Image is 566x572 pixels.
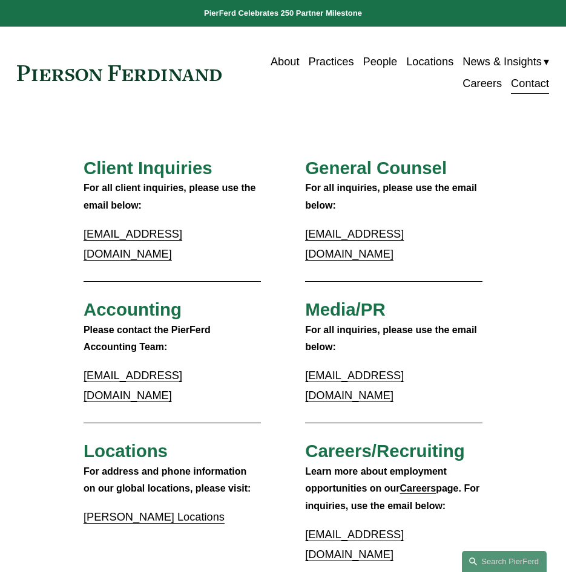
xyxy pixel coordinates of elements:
[305,183,479,210] strong: For all inquiries, please use the email below:
[363,51,397,73] a: People
[462,73,502,95] a: Careers
[305,325,479,353] strong: For all inquiries, please use the email below:
[305,299,386,319] span: Media/PR
[511,73,549,95] a: Contact
[84,299,182,319] span: Accounting
[462,551,547,572] a: Search this site
[84,325,213,353] strong: Please contact the PierFerd Accounting Team:
[462,51,549,73] a: folder dropdown
[305,158,447,178] span: General Counsel
[84,510,225,523] a: [PERSON_NAME] Locations
[400,483,436,493] a: Careers
[305,369,404,401] a: [EMAIL_ADDRESS][DOMAIN_NAME]
[305,528,404,561] a: [EMAIL_ADDRESS][DOMAIN_NAME]
[84,369,182,401] a: [EMAIL_ADDRESS][DOMAIN_NAME]
[406,51,453,73] a: Locations
[84,441,168,461] span: Locations
[84,158,212,178] span: Client Inquiries
[305,466,449,494] strong: Learn more about employment opportunities on our
[462,52,542,72] span: News & Insights
[84,183,258,210] strong: For all client inquiries, please use the email below:
[305,441,465,461] span: Careers/Recruiting
[84,227,182,260] a: [EMAIL_ADDRESS][DOMAIN_NAME]
[309,51,354,73] a: Practices
[84,466,251,494] strong: For address and phone information on our global locations, please visit:
[271,51,300,73] a: About
[305,227,404,260] a: [EMAIL_ADDRESS][DOMAIN_NAME]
